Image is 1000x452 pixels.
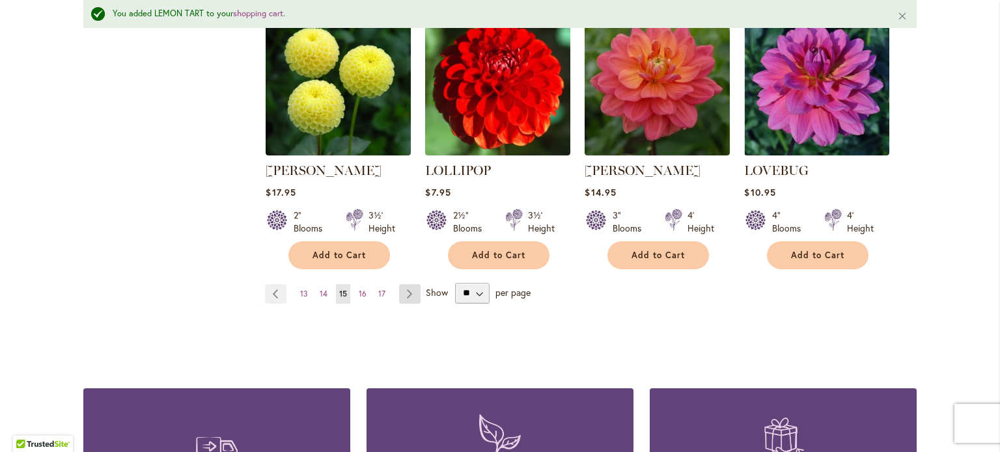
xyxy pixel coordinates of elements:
span: per page [495,286,531,298]
div: 3½' Height [368,209,395,235]
span: Add to Cart [312,250,366,261]
a: [PERSON_NAME] [585,163,701,178]
span: Add to Cart [791,250,844,261]
a: LORA ASHLEY [585,146,730,158]
div: You added LEMON TART to your . [113,8,878,20]
div: 3½' Height [528,209,555,235]
span: 13 [300,289,308,299]
div: 4" Blooms [772,209,809,235]
span: Add to Cart [472,250,525,261]
a: LOVEBUG [744,163,809,178]
a: 17 [375,284,389,304]
a: LOLLIPOP [425,163,491,178]
a: [PERSON_NAME] [266,163,382,178]
span: 16 [359,289,367,299]
a: LOLLIPOP [425,146,570,158]
span: 15 [339,289,347,299]
span: Add to Cart [632,250,685,261]
div: 2" Blooms [294,209,330,235]
iframe: Launch Accessibility Center [10,406,46,442]
button: Add to Cart [607,241,709,269]
span: Show [426,286,448,298]
a: 14 [316,284,331,304]
span: 14 [320,289,327,299]
a: shopping cart [233,8,283,19]
img: LITTLE SCOTTIE [266,10,411,155]
span: $10.95 [744,186,775,198]
span: $14.95 [585,186,616,198]
div: 3" Blooms [613,209,649,235]
img: LOLLIPOP [425,10,570,155]
span: $17.95 [266,186,296,198]
div: 2½" Blooms [453,209,490,235]
a: LOVEBUG [744,146,889,158]
div: 4' Height [847,209,874,235]
a: 16 [355,284,370,304]
a: 13 [297,284,311,304]
img: LORA ASHLEY [585,10,730,155]
div: 4' Height [687,209,714,235]
span: 17 [378,289,385,299]
img: LOVEBUG [744,10,889,155]
button: Add to Cart [288,241,390,269]
a: LITTLE SCOTTIE [266,146,411,158]
button: Add to Cart [767,241,868,269]
span: $7.95 [425,186,451,198]
button: Add to Cart [448,241,549,269]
